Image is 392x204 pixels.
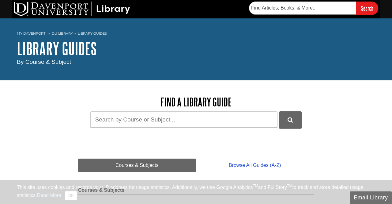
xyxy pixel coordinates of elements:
[288,117,293,123] i: Search Library Guides
[249,2,356,14] input: Find Articles, Books, & More...
[52,31,73,36] a: DU Library
[17,184,375,200] div: This site uses cookies and records your IP address for usage statistics. Additionally, we use Goo...
[78,31,107,36] a: Library Guides
[14,2,130,16] img: DU Library
[37,193,61,198] a: Read More
[78,96,314,108] h2: Find a Library Guide
[78,159,196,172] a: Courses & Subjects
[356,2,378,15] input: Search
[17,29,375,39] nav: breadcrumb
[196,159,314,172] a: Browse All Guides (A-Z)
[90,111,277,128] input: Search by Course or Subject...
[17,31,45,36] a: My Davenport
[249,2,378,15] form: Searches DU Library's articles, books, and more
[17,58,375,67] div: By Course & Subject
[78,187,314,195] h2: Courses & Subjects
[17,39,375,58] h1: Library Guides
[350,191,392,204] button: Email Library
[65,191,77,200] button: Close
